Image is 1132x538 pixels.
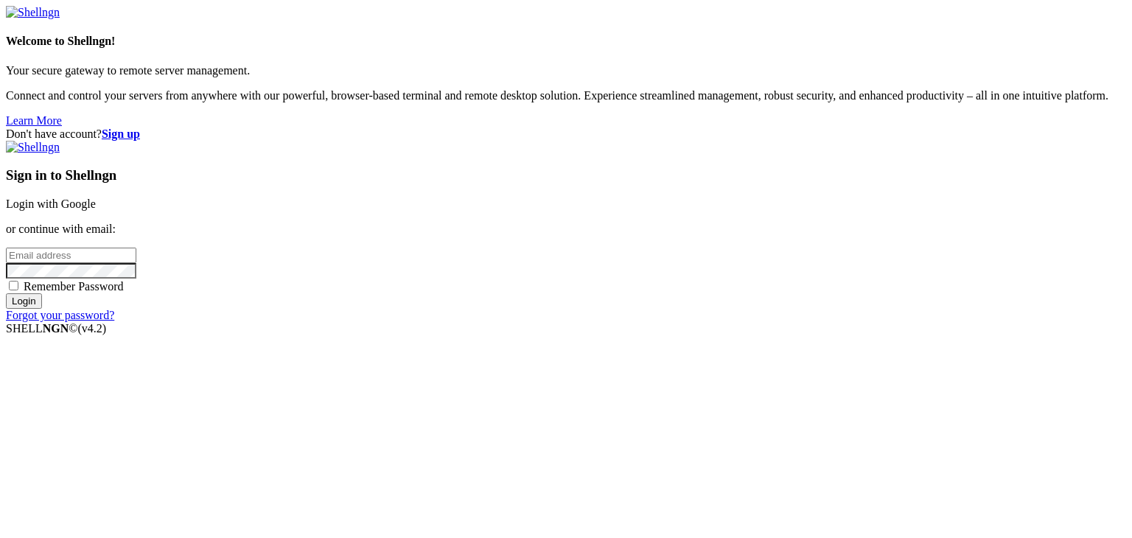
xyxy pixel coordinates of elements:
img: Shellngn [6,6,60,19]
a: Login with Google [6,198,96,210]
span: Remember Password [24,280,124,293]
b: NGN [43,322,69,335]
a: Sign up [102,127,140,140]
p: Your secure gateway to remote server management. [6,64,1126,77]
h4: Welcome to Shellngn! [6,35,1126,48]
p: or continue with email: [6,223,1126,236]
h3: Sign in to Shellngn [6,167,1126,184]
input: Email address [6,248,136,263]
span: 4.2.0 [78,322,107,335]
div: Don't have account? [6,127,1126,141]
span: SHELL © [6,322,106,335]
input: Login [6,293,42,309]
p: Connect and control your servers from anywhere with our powerful, browser-based terminal and remo... [6,89,1126,102]
input: Remember Password [9,281,18,290]
img: Shellngn [6,141,60,154]
a: Learn More [6,114,62,127]
a: Forgot your password? [6,309,114,321]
